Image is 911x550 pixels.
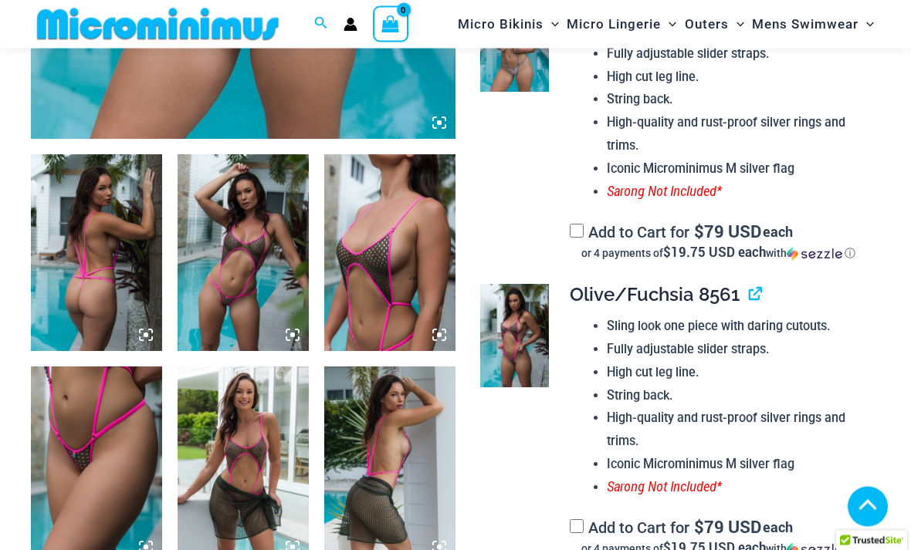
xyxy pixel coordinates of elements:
[763,224,793,240] span: each
[344,18,357,32] a: Account icon link
[685,5,729,44] span: Outers
[324,155,455,352] img: Inferno Mesh Olive Fuchsia 8561 One Piece
[314,15,328,34] a: Search icon link
[607,158,868,181] li: Iconic Microminimus M silver flag
[567,5,661,44] span: Micro Lingerie
[31,155,162,352] img: Inferno Mesh Olive Fuchsia 8561 One Piece
[458,5,544,44] span: Micro Bikinis
[661,5,676,44] span: Menu Toggle
[570,284,740,306] span: Olive/Fuchsia 8561
[373,6,408,42] a: View Shopping Cart, empty
[607,43,868,66] li: Fully adjustable slider straps.
[694,224,761,240] span: 79 USD
[607,407,868,453] li: High-quality and rust-proof silver rings and trims.
[681,5,748,44] a: OutersMenu ToggleMenu Toggle
[607,385,868,408] li: String back.
[452,2,880,46] nav: Site Navigation
[607,112,868,157] li: High-quality and rust-proof silver rings and trims.
[859,5,874,44] span: Menu Toggle
[563,5,680,44] a: Micro LingerieMenu ToggleMenu Toggle
[570,224,868,262] label: Add to Cart for
[694,520,761,535] span: 79 USD
[570,224,584,238] input: Add to Cart for$79 USD eachor 4 payments of$19.75 USD eachwithSezzle Click to learn more about Se...
[454,5,563,44] a: Micro BikinisMenu ToggleMenu Toggle
[694,221,704,243] span: $
[607,315,868,339] li: Sling look one piece with daring cutouts.
[480,285,549,388] img: Inferno Mesh Olive Fuchsia 8561 One Piece
[748,5,878,44] a: Mens SwimwearMenu ToggleMenu Toggle
[663,244,766,262] span: $19.75 USD each
[729,5,744,44] span: Menu Toggle
[694,516,704,538] span: $
[570,520,584,534] input: Add to Cart for$79 USD eachor 4 payments of$19.75 USD eachwithSezzle Click to learn more about Se...
[607,339,868,362] li: Fully adjustable slider straps.
[607,479,722,495] span: Sarong Not Included*
[178,155,309,352] img: Inferno Mesh Olive Fuchsia 8561 One Piece
[787,248,842,262] img: Sezzle
[763,520,793,535] span: each
[607,66,868,89] li: High cut leg line.
[31,7,285,42] img: MM SHOP LOGO FLAT
[570,246,868,262] div: or 4 payments of$19.75 USD eachwithSezzle Click to learn more about Sezzle
[607,184,722,200] span: Sarong Not Included*
[607,362,868,385] li: High cut leg line.
[752,5,859,44] span: Mens Swimwear
[544,5,559,44] span: Menu Toggle
[570,246,868,262] div: or 4 payments of with
[607,89,868,112] li: String back.
[607,454,868,477] li: Iconic Microminimus M silver flag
